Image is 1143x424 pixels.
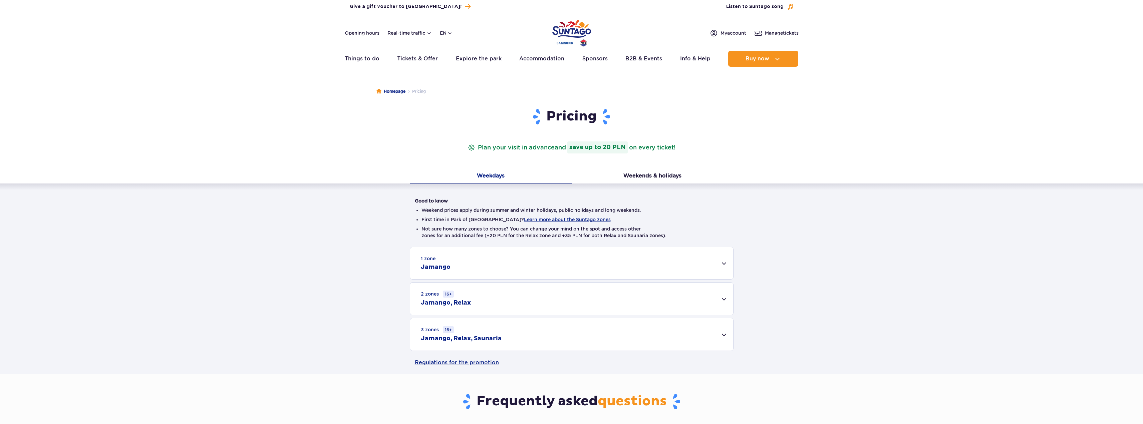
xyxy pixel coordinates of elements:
button: Real-time traffic [387,30,432,36]
a: Things to do [345,51,379,67]
h2: Jamango [421,263,451,271]
a: Sponsors [582,51,608,67]
a: Tickets & Offer [397,51,438,67]
strong: save up to 20 PLN [567,141,628,153]
h3: Frequently asked [415,393,729,410]
li: Pricing [405,88,426,95]
li: Not sure how many zones to choose? You can change your mind on the spot and access other zones fo... [421,226,722,239]
small: 16+ [443,326,454,333]
h2: Jamango, Relax [421,299,471,307]
a: Regulations for the promotion [415,351,729,374]
a: Opening hours [345,30,379,36]
span: My account [721,30,746,36]
a: Explore the park [456,51,502,67]
li: First time in Park of [GEOGRAPHIC_DATA]? [421,216,722,223]
a: Give a gift voucher to [GEOGRAPHIC_DATA]! [350,2,471,11]
button: en [440,30,453,36]
button: Listen to Suntago song [726,3,794,10]
button: Learn more about the Suntago zones [524,217,611,222]
button: Weekends & holidays [572,169,734,183]
small: 2 zones [421,291,454,298]
span: Listen to Suntago song [726,3,784,10]
small: 1 zone [421,255,436,262]
a: B2B & Events [625,51,662,67]
button: Buy now [728,51,798,67]
h1: Pricing [415,108,729,125]
a: Park of Poland [552,17,591,47]
small: 3 zones [421,326,454,333]
a: Homepage [376,88,405,95]
span: Buy now [746,56,769,62]
span: Manage tickets [765,30,799,36]
strong: Good to know [415,198,448,203]
button: Weekdays [410,169,572,183]
span: questions [598,393,667,410]
p: Plan your visit in advance on every ticket! [467,141,677,153]
li: Weekend prices apply during summer and winter holidays, public holidays and long weekends. [421,207,722,214]
a: Accommodation [519,51,564,67]
span: Give a gift voucher to [GEOGRAPHIC_DATA]! [350,3,462,10]
a: Info & Help [680,51,710,67]
h2: Jamango, Relax, Saunaria [421,335,502,343]
a: Myaccount [710,29,746,37]
small: 16+ [443,291,454,298]
a: Managetickets [754,29,799,37]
